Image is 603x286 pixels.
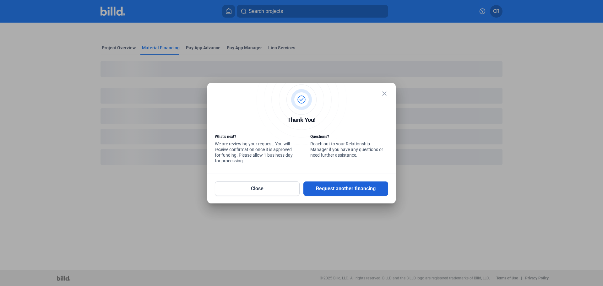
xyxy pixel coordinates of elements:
[303,181,388,196] button: Request another financing
[215,116,388,126] div: Thank You!
[310,134,388,141] div: Questions?
[215,134,293,165] div: We are reviewing your request. You will receive confirmation once it is approved for funding. Ple...
[310,134,388,159] div: Reach out to your Relationship Manager if you have any questions or need further assistance.
[381,90,388,97] mat-icon: close
[215,181,300,196] button: Close
[215,134,293,141] div: What’s next?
